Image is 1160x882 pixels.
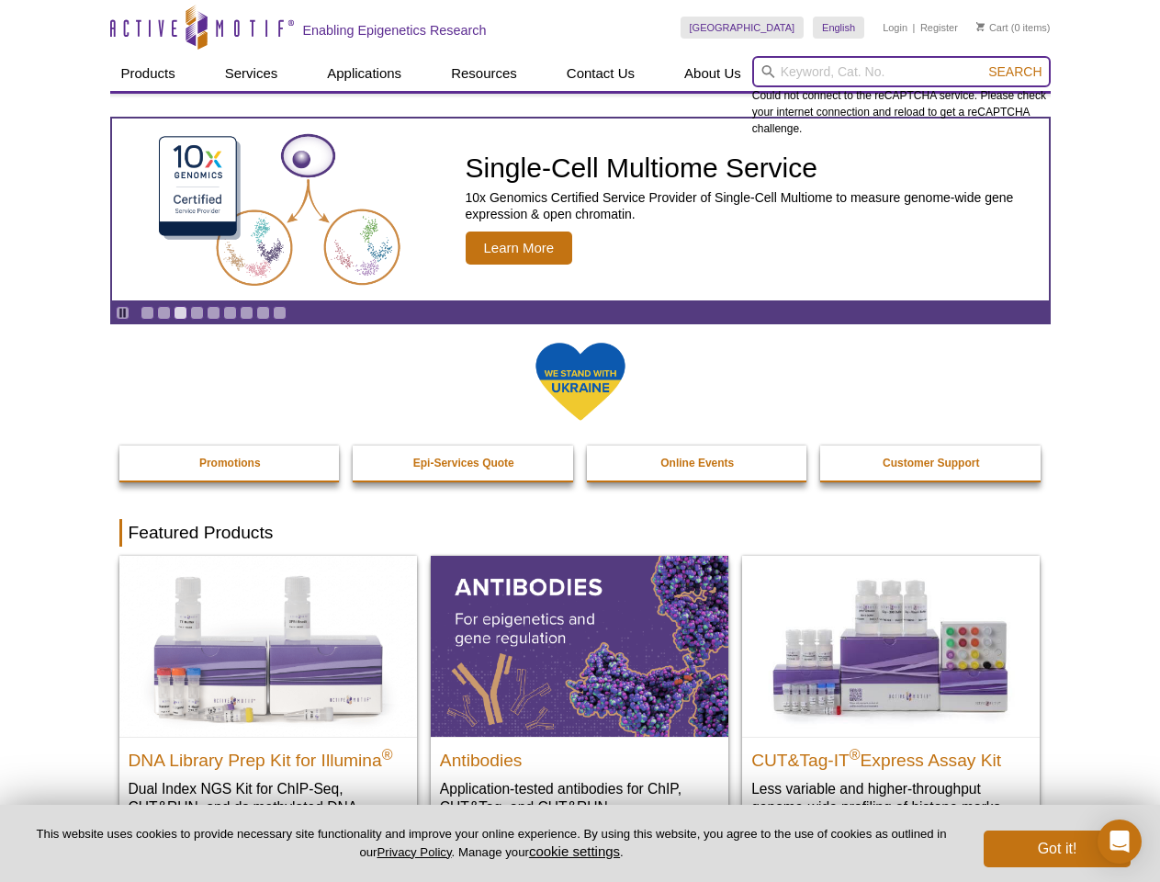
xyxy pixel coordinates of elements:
a: Go to slide 6 [223,306,237,320]
img: DNA Library Prep Kit for Illumina [119,556,417,736]
a: Resources [440,56,528,91]
strong: Promotions [199,457,261,469]
span: Learn More [466,232,573,265]
img: Single-Cell Multiome Service [141,126,417,294]
a: [GEOGRAPHIC_DATA] [681,17,805,39]
sup: ® [382,746,393,762]
strong: Customer Support [883,457,979,469]
a: Services [214,56,289,91]
h2: CUT&Tag-IT Express Assay Kit [751,742,1030,770]
a: Single-Cell Multiome Service Single-Cell Multiome Service 10x Genomics Certified Service Provider... [112,119,1049,300]
p: 10x Genomics Certified Service Provider of Single-Cell Multiome to measure genome-wide gene expre... [466,189,1040,222]
img: We Stand With Ukraine [535,341,626,423]
a: Go to slide 8 [256,306,270,320]
button: Got it! [984,831,1131,867]
a: English [813,17,864,39]
a: Go to slide 7 [240,306,253,320]
div: Open Intercom Messenger [1098,820,1142,864]
a: Go to slide 9 [273,306,287,320]
a: Applications [316,56,412,91]
h2: Featured Products [119,519,1042,547]
a: Contact Us [556,56,646,91]
button: Search [983,63,1047,80]
a: About Us [673,56,752,91]
a: Customer Support [820,446,1042,481]
h2: Single-Cell Multiome Service [466,154,1040,182]
p: This website uses cookies to provide necessary site functionality and improve your online experie... [29,826,953,861]
a: Toggle autoplay [116,306,130,320]
h2: DNA Library Prep Kit for Illumina [129,742,408,770]
span: Search [988,64,1042,79]
article: Single-Cell Multiome Service [112,119,1049,300]
p: Less variable and higher-throughput genome-wide profiling of histone marks​. [751,779,1030,817]
a: Go to slide 5 [207,306,220,320]
a: Go to slide 3 [174,306,187,320]
img: CUT&Tag-IT® Express Assay Kit [742,556,1040,736]
strong: Online Events [660,457,734,469]
button: cookie settings [529,843,620,859]
a: Go to slide 2 [157,306,171,320]
a: Privacy Policy [377,845,451,859]
a: Register [920,21,958,34]
h2: Antibodies [440,742,719,770]
div: Could not connect to the reCAPTCHA service. Please check your internet connection and reload to g... [752,56,1051,137]
a: Promotions [119,446,342,481]
input: Keyword, Cat. No. [752,56,1051,87]
a: Products [110,56,186,91]
li: | [913,17,916,39]
img: Your Cart [976,22,985,31]
p: Application-tested antibodies for ChIP, CUT&Tag, and CUT&RUN. [440,779,719,817]
a: Epi-Services Quote [353,446,575,481]
p: Dual Index NGS Kit for ChIP-Seq, CUT&RUN, and ds methylated DNA assays. [129,779,408,835]
a: DNA Library Prep Kit for Illumina DNA Library Prep Kit for Illumina® Dual Index NGS Kit for ChIP-... [119,556,417,853]
a: Login [883,21,907,34]
a: Go to slide 1 [141,306,154,320]
sup: ® [850,746,861,762]
strong: Epi-Services Quote [413,457,514,469]
a: All Antibodies Antibodies Application-tested antibodies for ChIP, CUT&Tag, and CUT&RUN. [431,556,728,834]
li: (0 items) [976,17,1051,39]
a: Go to slide 4 [190,306,204,320]
h2: Enabling Epigenetics Research [303,22,487,39]
a: CUT&Tag-IT® Express Assay Kit CUT&Tag-IT®Express Assay Kit Less variable and higher-throughput ge... [742,556,1040,834]
a: Online Events [587,446,809,481]
a: Cart [976,21,1008,34]
img: All Antibodies [431,556,728,736]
